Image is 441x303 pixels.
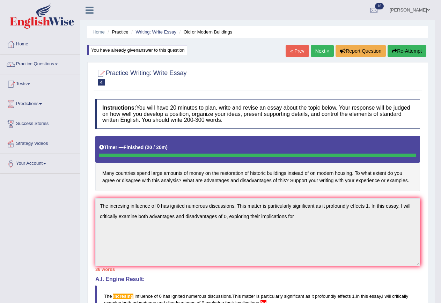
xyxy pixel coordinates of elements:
[87,45,187,55] div: You have already given answer to this question
[0,134,80,151] a: Strategy Videos
[369,294,381,299] span: essay
[338,294,351,299] span: effects
[388,45,426,57] button: Re-Attempt
[0,94,80,112] a: Predictions
[232,294,241,299] span: This
[113,294,133,299] span: Possible spelling mistake found. (did you mean: increasing)
[147,145,166,150] b: 20 / 20m
[178,29,233,35] li: Old or Modern Buildings
[0,74,80,92] a: Tests
[207,294,231,299] span: discussions
[0,54,80,72] a: Practice Questions
[306,294,310,299] span: as
[375,3,384,9] span: 16
[286,45,309,57] a: « Prev
[95,68,186,86] h2: Practice Writing: Write Essay
[311,45,334,57] a: Next »
[99,145,168,150] h5: Timer —
[135,29,176,35] a: Writing: Write Essay
[95,276,420,282] h4: A.I. Engine Result:
[95,266,420,273] div: 36 words
[261,294,283,299] span: particularly
[0,114,80,132] a: Success Stories
[102,105,136,111] b: Instructions:
[186,294,206,299] span: numerous
[361,294,368,299] span: this
[154,294,158,299] span: of
[356,294,360,299] span: In
[311,294,314,299] span: it
[106,29,128,35] li: Practice
[382,294,383,299] span: I
[336,45,386,57] button: Report Question
[392,294,408,299] span: critically
[93,29,105,35] a: Home
[242,294,255,299] span: matter
[0,35,80,52] a: Home
[95,136,420,191] h4: Many countries spend large amounts of money on the restoration of historic buildings instead of o...
[159,294,162,299] span: 0
[104,294,112,299] span: The
[352,294,354,299] span: 1
[315,294,336,299] span: profoundly
[384,294,391,299] span: will
[0,154,80,171] a: Your Account
[145,145,147,150] b: (
[166,145,168,150] b: )
[134,294,153,299] span: influence
[95,99,420,129] h4: You will have 20 minutes to plan, write and revise an essay about the topic below. Your response ...
[256,294,259,299] span: is
[124,145,144,150] b: Finished
[284,294,304,299] span: significant
[98,79,105,86] span: 4
[163,294,170,299] span: has
[171,294,185,299] span: ignited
